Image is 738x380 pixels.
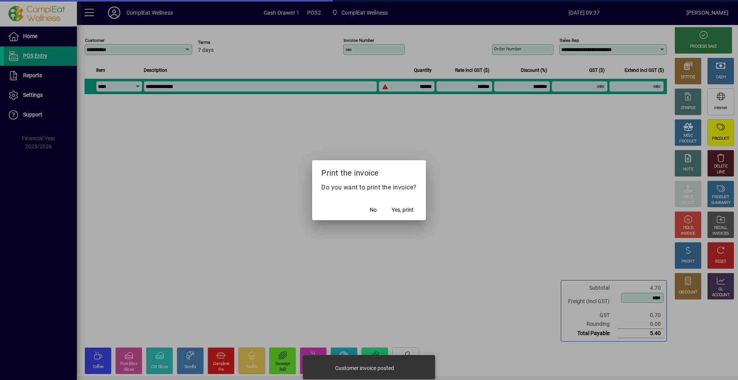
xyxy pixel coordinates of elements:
h2: Print the invoice [312,160,426,183]
button: Yes, print [389,203,417,217]
span: Yes, print [392,206,414,214]
button: No [361,203,386,217]
span: No [370,206,377,214]
p: Do you want to print the invoice? [321,183,417,192]
div: Customer invoice posted. [335,364,396,372]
